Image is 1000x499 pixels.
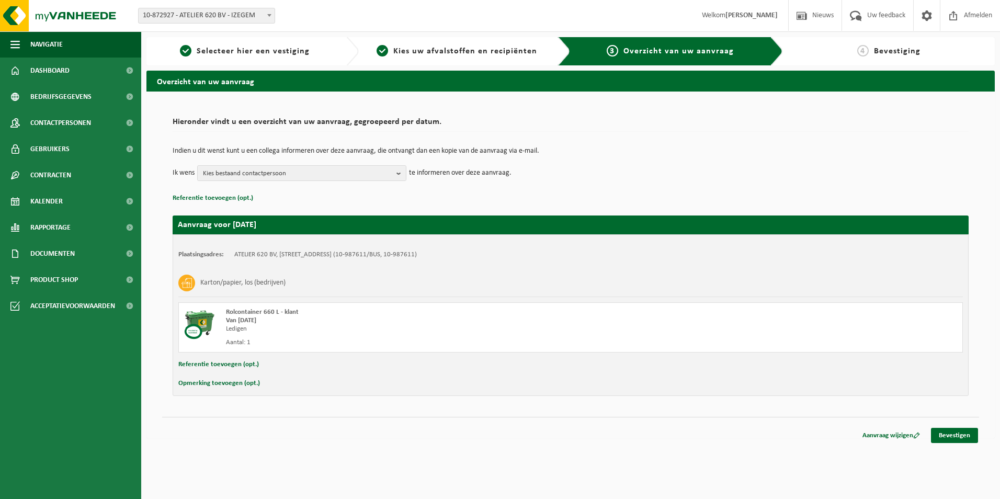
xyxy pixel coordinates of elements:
span: Dashboard [30,58,70,84]
span: Product Shop [30,267,78,293]
span: Bevestiging [874,47,921,55]
span: 10-872927 - ATELIER 620 BV - IZEGEM [138,8,275,24]
span: Navigatie [30,31,63,58]
button: Referentie toevoegen (opt.) [173,191,253,205]
p: Ik wens [173,165,195,181]
img: WB-0660-CU.png [184,308,215,339]
button: Kies bestaand contactpersoon [197,165,406,181]
span: Selecteer hier een vestiging [197,47,310,55]
span: Contracten [30,162,71,188]
strong: [PERSON_NAME] [725,12,778,19]
span: 3 [607,45,618,56]
td: ATELIER 620 BV, [STREET_ADDRESS] (10-987611/BUS, 10-987611) [234,251,417,259]
div: Ledigen [226,325,612,333]
strong: Van [DATE] [226,317,256,324]
span: Rapportage [30,214,71,241]
span: Documenten [30,241,75,267]
h2: Hieronder vindt u een overzicht van uw aanvraag, gegroepeerd per datum. [173,118,969,132]
button: Referentie toevoegen (opt.) [178,358,259,371]
strong: Aanvraag voor [DATE] [178,221,256,229]
span: 2 [377,45,388,56]
button: Opmerking toevoegen (opt.) [178,377,260,390]
strong: Plaatsingsadres: [178,251,224,258]
span: Acceptatievoorwaarden [30,293,115,319]
a: 1Selecteer hier een vestiging [152,45,338,58]
span: 4 [857,45,869,56]
span: Contactpersonen [30,110,91,136]
p: te informeren over deze aanvraag. [409,165,512,181]
span: Overzicht van uw aanvraag [623,47,734,55]
span: Kies uw afvalstoffen en recipiënten [393,47,537,55]
a: Aanvraag wijzigen [855,428,928,443]
a: Bevestigen [931,428,978,443]
h3: Karton/papier, los (bedrijven) [200,275,286,291]
span: Kalender [30,188,63,214]
span: 10-872927 - ATELIER 620 BV - IZEGEM [139,8,275,23]
span: Kies bestaand contactpersoon [203,166,392,182]
span: Bedrijfsgegevens [30,84,92,110]
a: 2Kies uw afvalstoffen en recipiënten [364,45,550,58]
p: Indien u dit wenst kunt u een collega informeren over deze aanvraag, die ontvangt dan een kopie v... [173,148,969,155]
span: Gebruikers [30,136,70,162]
div: Aantal: 1 [226,338,612,347]
span: 1 [180,45,191,56]
h2: Overzicht van uw aanvraag [146,71,995,91]
span: Rolcontainer 660 L - klant [226,309,299,315]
